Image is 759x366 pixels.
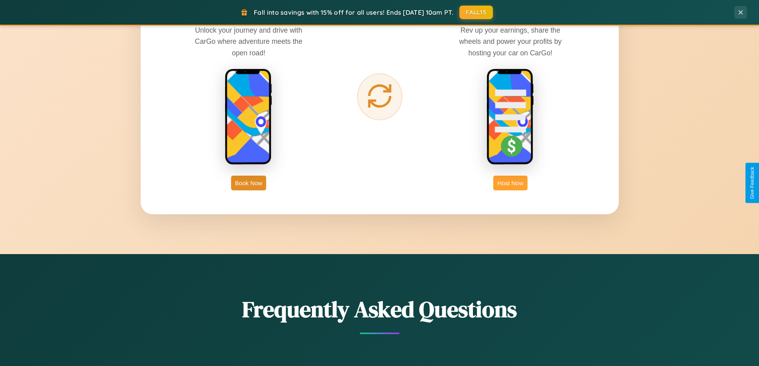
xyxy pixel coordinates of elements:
img: host phone [486,69,534,166]
button: Book Now [231,176,266,190]
h2: Frequently Asked Questions [141,294,619,325]
p: Rev up your earnings, share the wheels and power your profits by hosting your car on CarGo! [451,25,570,58]
div: Give Feedback [749,167,755,199]
button: Host Now [493,176,527,190]
img: rent phone [225,69,273,166]
p: Unlock your journey and drive with CarGo where adventure meets the open road! [189,25,308,58]
button: FALL15 [459,6,493,19]
span: Fall into savings with 15% off for all users! Ends [DATE] 10am PT. [254,8,453,16]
